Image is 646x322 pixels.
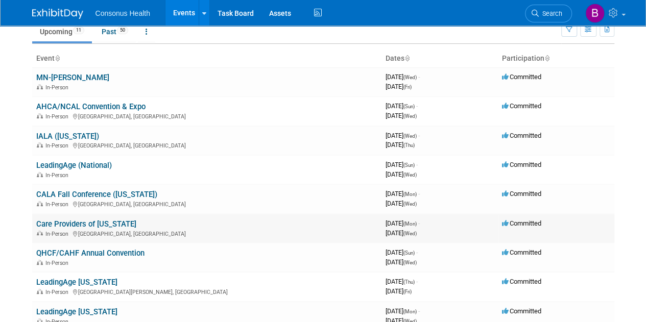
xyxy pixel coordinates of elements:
span: [DATE] [386,307,420,315]
span: In-Person [45,172,71,179]
span: Committed [502,161,541,168]
span: (Wed) [403,133,417,139]
span: (Fri) [403,289,412,294]
a: Sort by Start Date [404,54,410,62]
span: - [416,161,418,168]
span: (Wed) [403,75,417,80]
span: 50 [117,27,128,34]
th: Event [32,50,381,67]
div: [GEOGRAPHIC_DATA], [GEOGRAPHIC_DATA] [36,141,377,149]
span: [DATE] [386,258,417,266]
span: Committed [502,73,541,81]
th: Participation [498,50,614,67]
span: [DATE] [386,73,420,81]
img: In-Person Event [37,201,43,206]
a: QHCF/CAHF Annual Convention [36,249,145,258]
span: Committed [502,249,541,256]
img: In-Person Event [37,142,43,147]
img: ExhibitDay [32,9,83,19]
a: LeadingAge (National) [36,161,112,170]
span: Committed [502,190,541,197]
a: LeadingAge [US_STATE] [36,278,117,287]
div: [GEOGRAPHIC_DATA], [GEOGRAPHIC_DATA] [36,112,377,120]
span: - [418,73,420,81]
span: [DATE] [386,83,412,90]
span: [DATE] [386,287,412,295]
span: (Wed) [403,172,417,178]
span: - [416,102,418,110]
span: (Sun) [403,250,415,256]
span: (Wed) [403,113,417,119]
span: - [418,307,420,315]
a: Care Providers of [US_STATE] [36,219,136,229]
span: (Thu) [403,142,415,148]
span: [DATE] [386,161,418,168]
span: In-Person [45,113,71,120]
span: [DATE] [386,219,420,227]
span: Search [539,10,562,17]
span: In-Person [45,260,71,266]
span: Committed [502,278,541,285]
a: Past50 [94,22,136,41]
a: CALA Fall Conference ([US_STATE]) [36,190,157,199]
span: In-Person [45,142,71,149]
a: AHCA/NCAL Convention & Expo [36,102,146,111]
span: Consonus Health [95,9,150,17]
a: Upcoming11 [32,22,92,41]
span: [DATE] [386,190,420,197]
span: (Mon) [403,309,417,314]
a: Sort by Participation Type [544,54,549,62]
span: (Mon) [403,191,417,197]
span: In-Person [45,84,71,91]
span: In-Person [45,231,71,237]
img: In-Person Event [37,84,43,89]
img: In-Person Event [37,113,43,118]
span: Committed [502,132,541,139]
a: Search [525,5,572,22]
span: (Sun) [403,162,415,168]
span: [DATE] [386,278,418,285]
span: [DATE] [386,249,418,256]
span: - [416,249,418,256]
span: 11 [73,27,84,34]
img: In-Person Event [37,289,43,294]
span: (Wed) [403,201,417,207]
a: Sort by Event Name [55,54,60,62]
span: - [416,278,418,285]
span: [DATE] [386,200,417,207]
span: [DATE] [386,170,417,178]
span: (Wed) [403,260,417,265]
span: [DATE] [386,112,417,119]
span: (Sun) [403,104,415,109]
img: In-Person Event [37,172,43,177]
th: Dates [381,50,498,67]
img: Bridget Crane [585,4,605,23]
span: (Mon) [403,221,417,227]
span: - [418,219,420,227]
div: [GEOGRAPHIC_DATA], [GEOGRAPHIC_DATA] [36,229,377,237]
span: (Wed) [403,231,417,236]
img: In-Person Event [37,231,43,236]
span: Committed [502,307,541,315]
span: [DATE] [386,132,420,139]
span: (Thu) [403,279,415,285]
span: Committed [502,219,541,227]
span: [DATE] [386,141,415,148]
a: LeadingAge [US_STATE] [36,307,117,316]
span: [DATE] [386,229,417,237]
span: In-Person [45,201,71,208]
span: (Fri) [403,84,412,90]
span: [DATE] [386,102,418,110]
span: In-Person [45,289,71,295]
span: - [418,190,420,197]
div: [GEOGRAPHIC_DATA][PERSON_NAME], [GEOGRAPHIC_DATA] [36,287,377,295]
img: In-Person Event [37,260,43,265]
a: IALA ([US_STATE]) [36,132,99,141]
span: Committed [502,102,541,110]
span: - [418,132,420,139]
a: MN-[PERSON_NAME] [36,73,109,82]
div: [GEOGRAPHIC_DATA], [GEOGRAPHIC_DATA] [36,200,377,208]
